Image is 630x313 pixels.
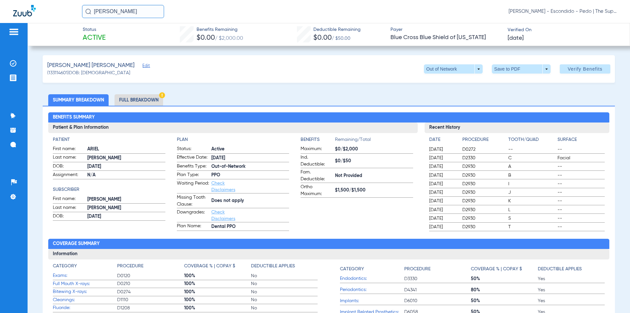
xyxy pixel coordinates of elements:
h4: Deductible Applies [538,266,582,273]
span: -- [557,189,604,196]
app-breakdown-title: Date [429,136,457,145]
span: Dental PPO [211,223,289,230]
span: Plan Name: [177,223,209,231]
span: Last name: [53,154,85,162]
span: [PERSON_NAME] [87,155,165,162]
span: D4341 [404,287,471,293]
app-breakdown-title: Subscriber [53,186,165,193]
span: T [508,224,555,230]
span: ARIEL [87,146,165,153]
span: No [251,273,318,279]
span: [PERSON_NAME] - Escondido - Pedo | The Super Dentists [509,8,617,15]
span: [DATE] [87,163,165,170]
button: Out of Network [424,64,483,74]
span: Blue Cross Blue Shield of [US_STATE] [390,34,502,42]
span: 100% [184,280,251,287]
span: Benefits Type: [177,163,209,171]
h4: Coverage % | Copay $ [184,263,235,270]
span: 100% [184,297,251,303]
span: [DATE] [429,163,457,170]
img: hamburger-icon [9,28,19,36]
h4: Surface [557,136,604,143]
app-breakdown-title: Procedure [462,136,506,145]
span: $1,500/$1,500 [335,187,413,194]
span: DOB: [53,213,85,221]
span: Implants: [340,298,404,304]
span: D2930 [462,172,506,179]
h4: Plan [177,136,289,143]
button: Save to PDF [492,64,551,74]
span: No [251,297,318,303]
span: Exams: [53,272,117,279]
img: Search Icon [85,9,91,14]
span: [DATE] [429,181,457,187]
h4: Deductible Applies [251,263,295,270]
span: Maximum: [301,145,333,153]
span: Endodontics: [340,275,404,282]
span: No [251,289,318,295]
span: Active [211,146,289,153]
span: (133114601) DOB: [DEMOGRAPHIC_DATA] [47,70,130,77]
span: No [251,305,318,311]
span: D0120 [117,273,184,279]
span: -- [557,207,604,213]
input: Search for patients [82,5,164,18]
span: Bitewing X-rays: [53,288,117,295]
span: -- [557,181,604,187]
app-breakdown-title: Benefits [301,136,335,145]
span: 50% [471,298,538,304]
span: $0/$2,000 [335,146,413,153]
h4: Category [53,263,77,270]
h4: Patient [53,136,165,143]
span: -- [557,224,604,230]
span: First name: [53,195,85,203]
app-breakdown-title: Category [53,263,117,272]
span: J [508,189,555,196]
h2: Benefits Summary [48,112,609,123]
span: D2930 [462,215,506,222]
span: -- [557,198,604,204]
span: [DATE] [429,189,457,196]
span: Facial [557,155,604,161]
span: $0.00 [197,34,215,41]
li: Summary Breakdown [48,94,109,106]
span: Yes [538,287,605,293]
span: 100% [184,289,251,295]
iframe: Chat Widget [597,281,630,313]
span: -- [557,146,604,153]
span: L [508,207,555,213]
span: 100% [184,305,251,311]
span: D6010 [404,298,471,304]
span: D0274 [117,289,184,295]
span: 50% [471,276,538,282]
h4: Date [429,136,457,143]
span: Yes [538,276,605,282]
h2: Coverage Summary [48,239,609,249]
span: [DATE] [429,155,457,161]
app-breakdown-title: Tooth/Quad [508,136,555,145]
span: PPO [211,172,289,179]
span: No [251,280,318,287]
span: Waiting Period: [177,180,209,193]
h3: Information [48,249,609,259]
button: Verify Benefits [560,64,610,74]
span: [PERSON_NAME] [87,205,165,212]
span: $0/$50 [335,158,413,165]
span: Out-of-Network [211,163,289,170]
span: [PERSON_NAME] [87,196,165,203]
span: Full Mouth X-rays: [53,280,117,287]
span: 80% [471,287,538,293]
span: [DATE] [429,207,457,213]
span: -- [557,163,604,170]
span: Status [83,26,106,33]
span: / $2,000.00 [215,36,243,41]
span: Ortho Maximum: [301,184,333,197]
span: Status: [177,145,209,153]
app-breakdown-title: Coverage % | Copay $ [471,263,538,275]
span: Fam. Deductible: [301,169,333,183]
app-breakdown-title: Coverage % | Copay $ [184,263,251,272]
span: Edit [142,63,148,70]
span: A [508,163,555,170]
